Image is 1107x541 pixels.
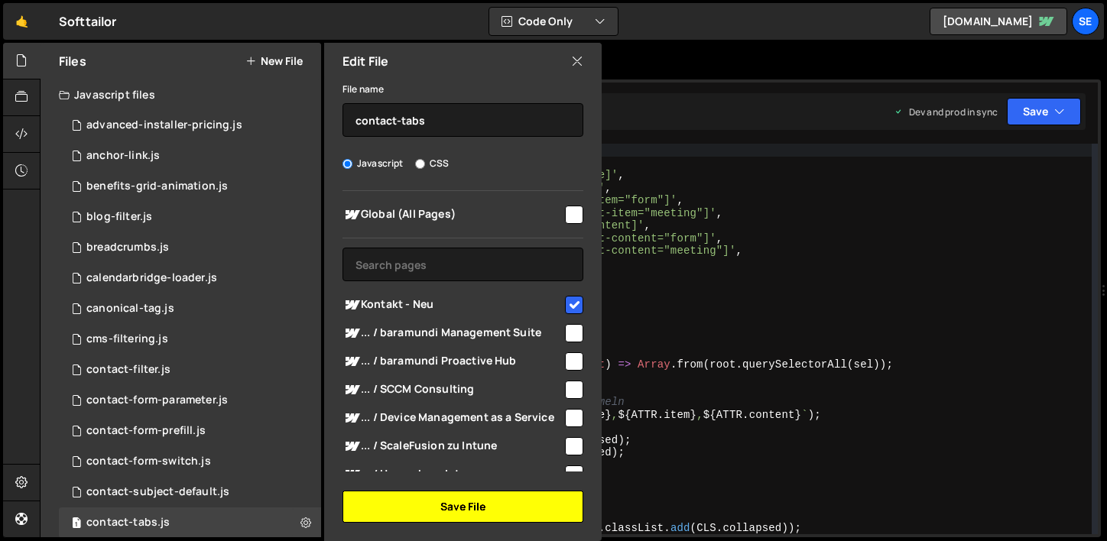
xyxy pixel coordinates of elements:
[86,271,217,285] div: calendarbridge-loader.js
[59,141,321,171] div: 8664/22327.js
[59,324,321,355] div: 8664/18320.js
[342,248,583,281] input: Search pages
[59,293,321,324] div: 8664/25495.js
[342,159,352,169] input: Javascript
[86,363,170,377] div: contact-filter.js
[930,8,1067,35] a: [DOMAIN_NAME]
[342,53,388,70] h2: Edit File
[86,394,228,407] div: contact-form-parameter.js
[3,3,41,40] a: 🤙
[342,156,404,171] label: Javascript
[342,381,563,399] span: ... / SCCM Consulting
[59,446,321,477] div: 8664/24405.js
[342,437,563,455] span: ... / ScaleFusion zu Intune
[86,118,242,132] div: advanced-installer-pricing.js
[1072,8,1099,35] a: Se
[59,507,321,538] div: 8664/47290.js
[342,103,583,137] input: Name
[86,424,206,438] div: contact-form-prefill.js
[86,210,152,224] div: blog-filter.js
[342,491,583,523] button: Save File
[342,324,563,342] span: ... / baramundi Management Suite
[86,485,229,499] div: contact-subject-default.js
[1007,98,1081,125] button: Save
[245,55,303,67] button: New File
[72,518,81,530] span: 1
[86,302,174,316] div: canonical-tag.js
[86,149,160,163] div: anchor-link.js
[59,53,86,70] h2: Files
[342,206,563,224] span: Global (All Pages)
[86,332,168,346] div: cms-filtering.js
[59,477,321,507] div: 8664/18286.js
[86,455,211,468] div: contact-form-switch.js
[59,355,321,385] div: 8664/20521.js
[86,516,170,530] div: contact-tabs.js
[59,110,321,141] div: 8664/21371.js
[415,159,425,169] input: CSS
[342,409,563,427] span: ... / Device Management as a Service
[59,232,321,263] div: 8664/23779.js
[59,12,117,31] div: Softtailor
[342,465,563,484] span: ... / Hexnode zu Intune
[342,352,563,371] span: ... / baramundi Proactive Hub
[342,82,384,97] label: File name
[894,105,998,118] div: Dev and prod in sync
[86,241,169,254] div: breadcrumbs.js
[86,180,228,193] div: benefits-grid-animation.js
[59,263,321,293] div: 8664/21052.js
[342,296,563,314] span: Kontakt - Neu
[59,416,321,446] div: 8664/21016.js
[41,79,321,110] div: Javascript files
[489,8,618,35] button: Code Only
[59,202,321,232] div: 8664/21369.js
[59,171,321,202] div: 8664/19947.js
[59,385,321,416] div: 8664/21014.js
[415,156,449,171] label: CSS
